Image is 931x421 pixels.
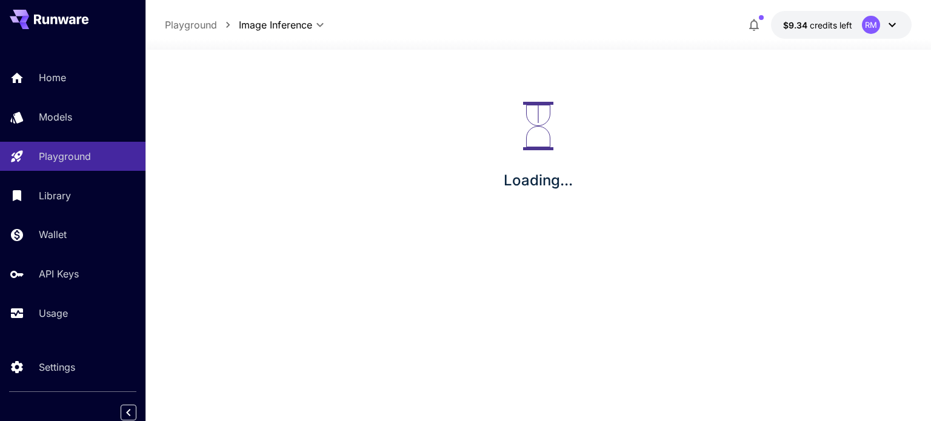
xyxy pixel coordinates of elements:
p: API Keys [39,267,79,281]
p: Loading... [504,170,573,191]
span: Image Inference [239,18,312,32]
div: RM [862,16,880,34]
p: Library [39,188,71,203]
p: Settings [39,360,75,374]
a: Playground [165,18,217,32]
p: Models [39,110,72,124]
span: credits left [810,20,852,30]
p: Home [39,70,66,85]
p: Usage [39,306,68,320]
nav: breadcrumb [165,18,239,32]
div: $9.3376 [783,19,852,31]
p: Wallet [39,227,67,242]
span: $9.34 [783,20,810,30]
button: $9.3376RM [771,11,912,39]
p: Playground [39,149,91,164]
button: Collapse sidebar [121,405,136,420]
